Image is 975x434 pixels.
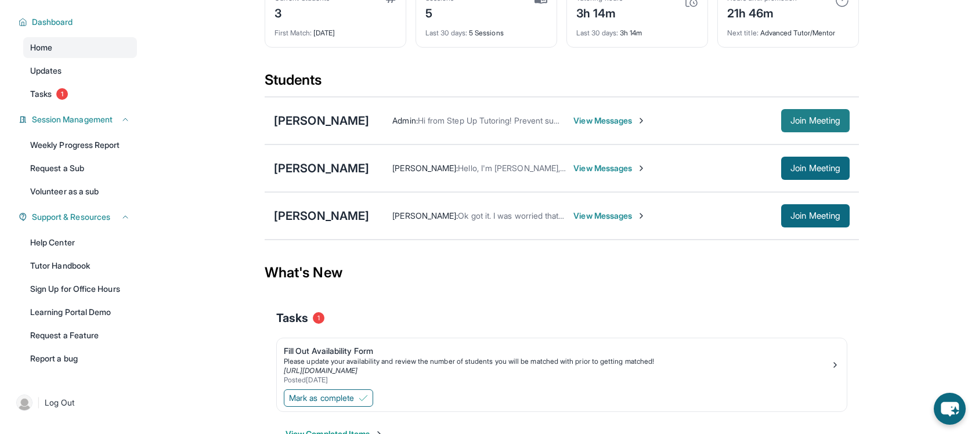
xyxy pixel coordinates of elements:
[289,392,354,404] span: Mark as complete
[781,109,850,132] button: Join Meeting
[727,3,797,21] div: 21h 46m
[27,114,130,125] button: Session Management
[576,3,623,21] div: 3h 14m
[392,163,458,173] span: [PERSON_NAME] :
[637,116,646,125] img: Chevron-Right
[12,390,137,415] a: |Log Out
[274,160,369,176] div: [PERSON_NAME]
[16,395,32,411] img: user-img
[23,158,137,179] a: Request a Sub
[23,255,137,276] a: Tutor Handbook
[425,21,547,38] div: 5 Sessions
[45,397,75,408] span: Log Out
[27,16,130,28] button: Dashboard
[32,114,113,125] span: Session Management
[727,21,849,38] div: Advanced Tutor/Mentor
[727,28,759,37] span: Next title :
[276,310,308,326] span: Tasks
[284,345,830,357] div: Fill Out Availability Form
[790,117,840,124] span: Join Meeting
[576,21,698,38] div: 3h 14m
[458,163,763,173] span: Hello, I'm [PERSON_NAME], are you ok with the given times? (Mon. and Wed. 4:30)
[265,71,859,96] div: Students
[23,181,137,202] a: Volunteer as a sub
[573,210,646,222] span: View Messages
[275,3,330,21] div: 3
[30,42,52,53] span: Home
[284,389,373,407] button: Mark as complete
[284,375,830,385] div: Posted [DATE]
[576,28,618,37] span: Last 30 days :
[790,212,840,219] span: Join Meeting
[573,162,646,174] span: View Messages
[425,3,454,21] div: 5
[637,164,646,173] img: Chevron-Right
[23,84,137,104] a: Tasks1
[425,28,467,37] span: Last 30 days :
[30,88,52,100] span: Tasks
[32,211,110,223] span: Support & Resources
[23,302,137,323] a: Learning Portal Demo
[275,21,396,38] div: [DATE]
[781,157,850,180] button: Join Meeting
[275,28,312,37] span: First Match :
[23,60,137,81] a: Updates
[274,208,369,224] div: [PERSON_NAME]
[392,115,417,125] span: Admin :
[781,204,850,227] button: Join Meeting
[30,65,62,77] span: Updates
[23,135,137,155] a: Weekly Progress Report
[23,348,137,369] a: Report a bug
[23,232,137,253] a: Help Center
[277,338,847,387] a: Fill Out Availability FormPlease update your availability and review the number of students you w...
[23,325,137,346] a: Request a Feature
[637,211,646,220] img: Chevron-Right
[23,37,137,58] a: Home
[265,247,859,298] div: What's New
[790,165,840,172] span: Join Meeting
[23,279,137,299] a: Sign Up for Office Hours
[313,312,324,324] span: 1
[274,113,369,129] div: [PERSON_NAME]
[284,357,830,366] div: Please update your availability and review the number of students you will be matched with prior ...
[32,16,73,28] span: Dashboard
[392,211,458,220] span: [PERSON_NAME] :
[573,115,646,126] span: View Messages
[934,393,966,425] button: chat-button
[284,366,358,375] a: [URL][DOMAIN_NAME]
[27,211,130,223] button: Support & Resources
[37,396,40,410] span: |
[56,88,68,100] span: 1
[359,393,368,403] img: Mark as complete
